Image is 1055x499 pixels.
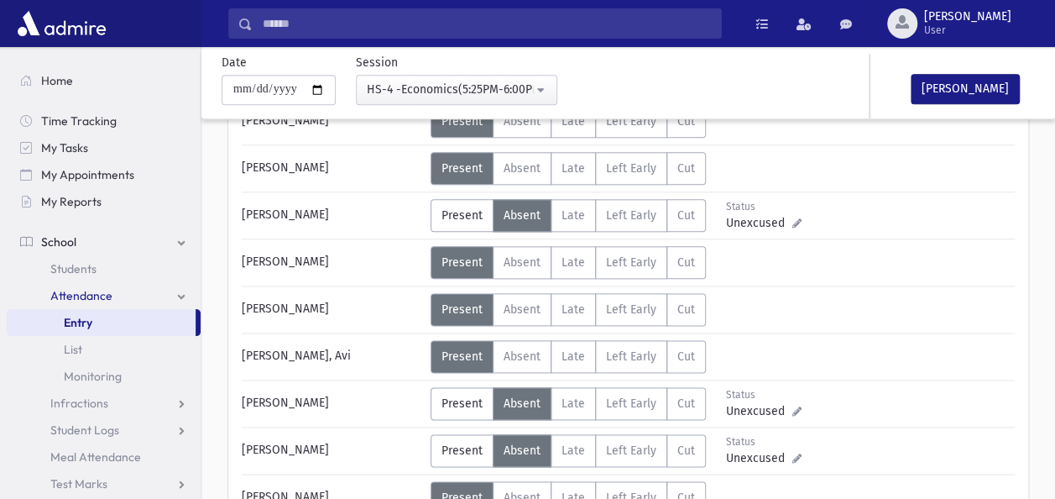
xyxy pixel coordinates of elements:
span: Unexcused [726,214,791,232]
span: Present [441,302,483,317]
div: AttTypes [431,199,706,232]
span: Left Early [606,161,656,176]
span: School [41,234,76,249]
span: Absent [504,255,541,270]
span: Absent [504,208,541,223]
div: Status [726,199,801,214]
div: [PERSON_NAME] [233,152,431,185]
div: [PERSON_NAME] [233,434,431,467]
a: Monitoring [7,363,201,390]
div: [PERSON_NAME] [233,199,431,232]
div: [PERSON_NAME], Avi [233,340,431,373]
a: My Appointments [7,161,201,188]
span: Cut [677,255,695,270]
div: AttTypes [431,434,706,467]
span: Present [441,255,483,270]
span: Infractions [50,396,108,411]
span: List [64,342,82,357]
span: User [924,24,1011,37]
input: Search [253,8,721,39]
button: [PERSON_NAME] [911,74,1020,104]
div: [PERSON_NAME] [233,105,431,138]
span: Present [441,114,483,129]
span: My Reports [41,194,102,209]
span: Left Early [606,208,656,223]
span: Unexcused [726,449,791,467]
span: Unexcused [726,402,791,420]
span: Present [441,161,483,176]
span: Cut [677,208,695,223]
a: Student Logs [7,417,201,444]
span: Late [561,255,585,270]
span: Late [561,397,585,411]
a: Meal Attendance [7,444,201,470]
span: Cut [677,114,695,129]
span: Absent [504,349,541,364]
a: My Tasks [7,134,201,161]
div: [PERSON_NAME] [233,246,431,279]
span: Entry [64,315,92,330]
a: My Reports [7,188,201,215]
span: Cut [677,302,695,317]
div: AttTypes [431,246,706,279]
span: Left Early [606,114,656,129]
a: Infractions [7,390,201,417]
span: Absent [504,114,541,129]
span: Cut [677,161,695,176]
span: Meal Attendance [50,449,141,465]
span: My Tasks [41,140,88,155]
span: Present [441,208,483,223]
span: Left Early [606,255,656,270]
a: Test Marks [7,470,201,497]
div: [PERSON_NAME] [233,387,431,420]
span: Cut [677,397,695,411]
span: Left Early [606,302,656,317]
div: AttTypes [431,293,706,326]
span: Late [561,114,585,129]
span: Present [441,349,483,364]
a: School [7,228,201,255]
div: AttTypes [431,152,706,185]
span: Attendance [50,288,112,303]
label: Date [222,54,247,71]
span: Late [561,349,585,364]
span: Absent [504,444,541,458]
span: Student Logs [50,423,119,438]
a: Time Tracking [7,108,201,134]
img: AdmirePro [13,7,110,40]
span: Left Early [606,349,656,364]
span: Time Tracking [41,113,117,129]
span: Present [441,444,483,458]
span: Late [561,161,585,176]
a: Home [7,67,201,94]
div: AttTypes [431,105,706,138]
span: Left Early [606,397,656,411]
div: AttTypes [431,387,706,420]
a: Entry [7,309,196,336]
span: Absent [504,397,541,411]
div: Status [726,387,801,402]
span: Test Marks [50,476,107,491]
span: Monitoring [64,369,122,384]
div: HS-4 -Economics(5:25PM-6:00PM) [367,81,533,98]
span: Absent [504,161,541,176]
a: Attendance [7,282,201,309]
a: Students [7,255,201,282]
span: Absent [504,302,541,317]
span: Cut [677,349,695,364]
div: [PERSON_NAME] [233,293,431,326]
span: [PERSON_NAME] [924,10,1011,24]
div: Status [726,434,801,449]
div: AttTypes [431,340,706,373]
span: Late [561,302,585,317]
span: Late [561,208,585,223]
button: HS-4 -Economics(5:25PM-6:00PM) [356,75,557,105]
span: Students [50,261,97,276]
span: My Appointments [41,167,134,182]
span: Present [441,397,483,411]
a: List [7,336,201,363]
label: Session [356,54,398,71]
span: Home [41,73,73,88]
